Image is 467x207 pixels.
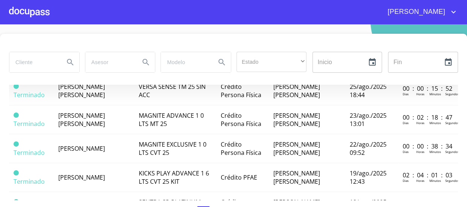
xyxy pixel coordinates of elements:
[58,111,105,128] span: [PERSON_NAME] [PERSON_NAME]
[403,121,409,125] p: Dias
[161,52,210,72] input: search
[445,121,459,125] p: Segundos
[14,177,45,186] span: Terminado
[350,169,387,186] span: 19/ago./2025 12:43
[445,178,459,183] p: Segundos
[350,111,387,128] span: 23/ago./2025 13:01
[85,52,134,72] input: search
[273,82,320,99] span: [PERSON_NAME] [PERSON_NAME]
[403,113,453,121] p: 00 : 02 : 18 : 47
[58,144,105,153] span: [PERSON_NAME]
[61,53,79,71] button: Search
[350,82,387,99] span: 25/ago./2025 18:44
[213,53,231,71] button: Search
[14,170,19,175] span: Terminado
[273,140,320,157] span: [PERSON_NAME] [PERSON_NAME]
[139,82,206,99] span: VERSA SENSE TM 25 SIN ACC
[273,169,320,186] span: [PERSON_NAME] [PERSON_NAME]
[14,199,19,204] span: Terminado
[221,140,261,157] span: Crédito Persona Física
[403,92,409,96] p: Dias
[403,142,453,150] p: 00 : 00 : 38 : 34
[139,169,209,186] span: KICKS PLAY ADVANCE 1 6 LTS CVT 25 KIT
[9,52,58,72] input: search
[14,91,45,99] span: Terminado
[416,178,425,183] p: Horas
[139,111,204,128] span: MAGNITE ADVANCE 1 0 LTS MT 25
[237,52,306,72] div: ​
[14,84,19,89] span: Terminado
[14,112,19,118] span: Terminado
[403,171,453,179] p: 02 : 04 : 01 : 03
[137,53,155,71] button: Search
[14,141,19,147] span: Terminado
[273,111,320,128] span: [PERSON_NAME] [PERSON_NAME]
[382,6,458,18] button: account of current user
[403,178,409,183] p: Dias
[403,150,409,154] p: Dias
[14,120,45,128] span: Terminado
[416,92,425,96] p: Horas
[221,82,261,99] span: Crédito Persona Física
[58,82,105,99] span: [PERSON_NAME] [PERSON_NAME]
[139,140,206,157] span: MAGNITE EXCLUSIVE 1 0 LTS CVT 25
[445,92,459,96] p: Segundos
[382,6,449,18] span: [PERSON_NAME]
[221,173,257,181] span: Crédito PFAE
[429,178,441,183] p: Minutos
[221,111,261,128] span: Crédito Persona Física
[429,121,441,125] p: Minutos
[14,148,45,157] span: Terminado
[416,121,425,125] p: Horas
[403,84,453,93] p: 00 : 00 : 15 : 52
[350,140,387,157] span: 22/ago./2025 09:52
[416,150,425,154] p: Horas
[429,150,441,154] p: Minutos
[445,150,459,154] p: Segundos
[429,92,441,96] p: Minutos
[58,173,105,181] span: [PERSON_NAME]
